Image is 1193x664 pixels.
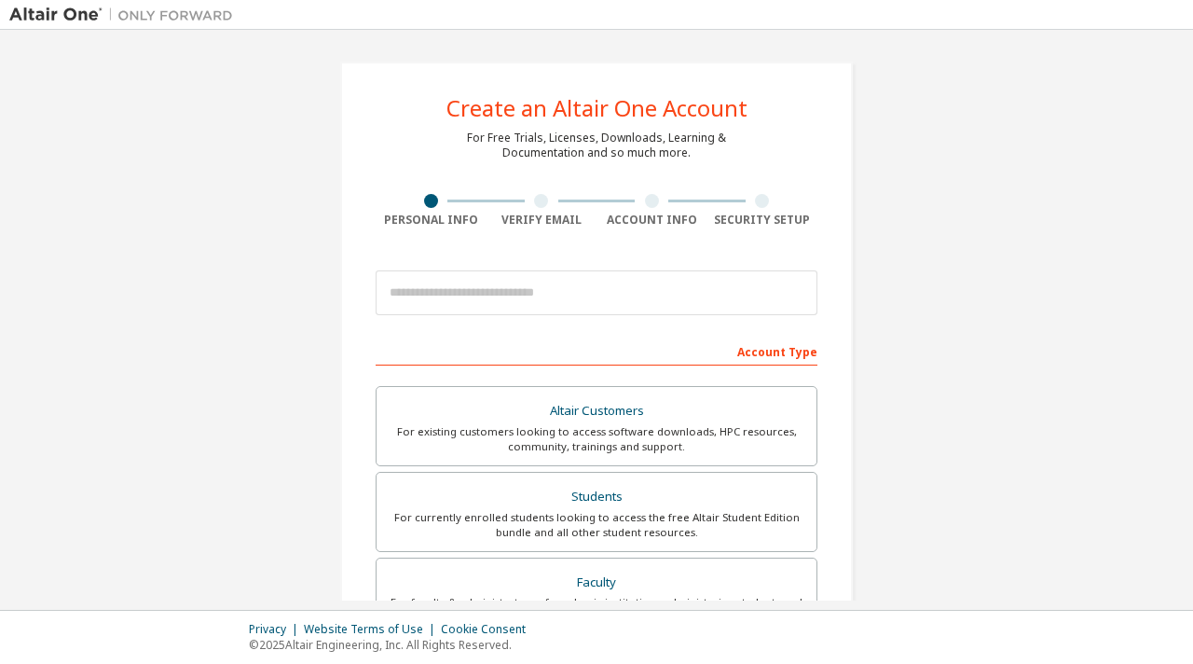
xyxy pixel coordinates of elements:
[249,622,304,637] div: Privacy
[249,637,537,653] p: © 2025 Altair Engineering, Inc. All Rights Reserved.
[388,398,805,424] div: Altair Customers
[388,424,805,454] div: For existing customers looking to access software downloads, HPC resources, community, trainings ...
[388,595,805,625] div: For faculty & administrators of academic institutions administering students and accessing softwa...
[487,213,597,228] div: Verify Email
[707,213,818,228] div: Security Setup
[388,510,805,540] div: For currently enrolled students looking to access the free Altair Student Edition bundle and all ...
[9,6,242,24] img: Altair One
[388,484,805,510] div: Students
[446,97,747,119] div: Create an Altair One Account
[388,570,805,596] div: Faculty
[376,336,817,366] div: Account Type
[441,622,537,637] div: Cookie Consent
[467,131,726,160] div: For Free Trials, Licenses, Downloads, Learning & Documentation and so much more.
[376,213,487,228] div: Personal Info
[304,622,441,637] div: Website Terms of Use
[596,213,707,228] div: Account Info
